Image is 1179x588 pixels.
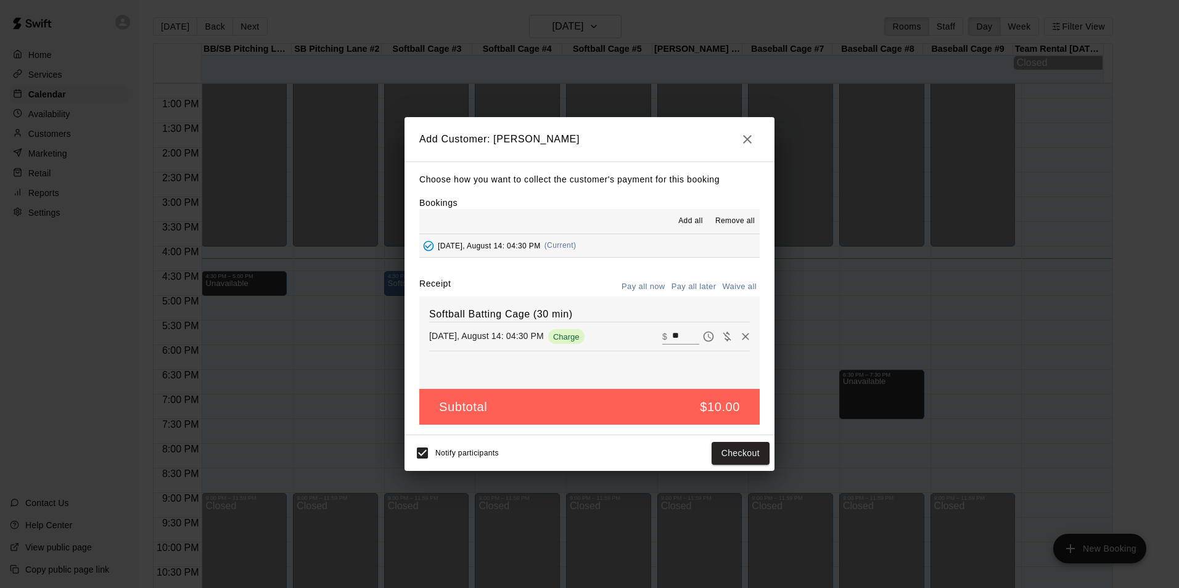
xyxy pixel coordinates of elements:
span: Waive payment [718,330,736,341]
button: Pay all later [668,277,720,296]
p: Choose how you want to collect the customer's payment for this booking [419,172,760,187]
label: Receipt [419,277,451,296]
h2: Add Customer: [PERSON_NAME] [405,117,774,161]
button: Remove [736,327,755,346]
p: $ [662,330,667,343]
button: Pay all now [618,277,668,296]
span: Notify participants [435,449,499,458]
label: Bookings [419,198,458,208]
button: Add all [671,211,710,231]
button: Added - Collect Payment[DATE], August 14: 04:30 PM(Current) [419,234,760,257]
p: [DATE], August 14: 04:30 PM [429,330,544,342]
button: Checkout [712,442,770,465]
button: Remove all [710,211,760,231]
span: Add all [678,215,703,227]
span: Remove all [715,215,755,227]
button: Added - Collect Payment [419,237,438,255]
h6: Softball Batting Cage (30 min) [429,306,750,322]
button: Waive all [719,277,760,296]
h5: Subtotal [439,399,487,415]
span: Charge [548,332,585,341]
span: (Current) [544,241,577,250]
span: Pay later [699,330,718,341]
h5: $10.00 [700,399,740,415]
span: [DATE], August 14: 04:30 PM [438,241,541,250]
